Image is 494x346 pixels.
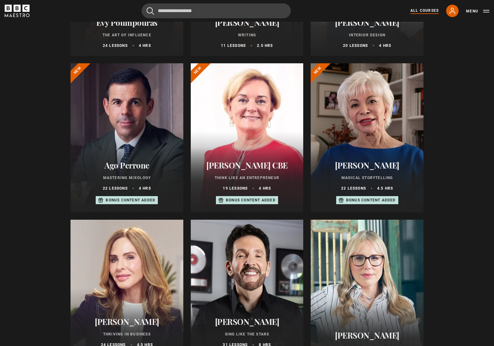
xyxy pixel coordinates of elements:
[78,33,176,38] p: The Art of Influence
[198,332,296,337] p: Sing Like the Stars
[78,18,176,28] h2: Evy Poumpouras
[343,43,368,49] p: 20 lessons
[191,64,304,213] a: [PERSON_NAME] CBE Think Like an Entrepreneur 19 lessons 4 hrs Bonus content added New
[257,43,273,49] p: 2.5 hrs
[318,175,416,181] p: Magical Storytelling
[5,5,30,17] svg: BBC Maestro
[221,43,246,49] p: 11 lessons
[78,317,176,327] h2: [PERSON_NAME]
[311,64,423,213] a: [PERSON_NAME] Magical Storytelling 22 lessons 4.5 hrs Bonus content added New
[223,186,248,191] p: 19 lessons
[318,331,416,340] h2: [PERSON_NAME]
[71,64,183,213] a: Ago Perrone Mastering Mixology 22 lessons 4 hrs Bonus content added New
[142,3,291,18] input: Search
[147,7,154,15] button: Submit the search query
[198,175,296,181] p: Think Like an Entrepreneur
[198,33,296,38] p: Writing
[139,186,151,191] p: 4 hrs
[139,43,151,49] p: 4 hrs
[198,161,296,170] h2: [PERSON_NAME] CBE
[106,198,155,203] p: Bonus content added
[379,43,391,49] p: 4 hrs
[103,186,128,191] p: 22 lessons
[377,186,393,191] p: 4.5 hrs
[78,332,176,337] p: Thriving in Business
[198,18,296,28] h2: [PERSON_NAME]
[410,8,439,14] a: All Courses
[78,161,176,170] h2: Ago Perrone
[318,33,416,38] p: Interior Design
[318,161,416,170] h2: [PERSON_NAME]
[466,8,489,14] button: Toggle navigation
[259,186,271,191] p: 4 hrs
[346,198,396,203] p: Bonus content added
[341,186,366,191] p: 22 lessons
[198,317,296,327] h2: [PERSON_NAME]
[103,43,128,49] p: 24 lessons
[318,18,416,28] h2: [PERSON_NAME]
[226,198,276,203] p: Bonus content added
[78,175,176,181] p: Mastering Mixology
